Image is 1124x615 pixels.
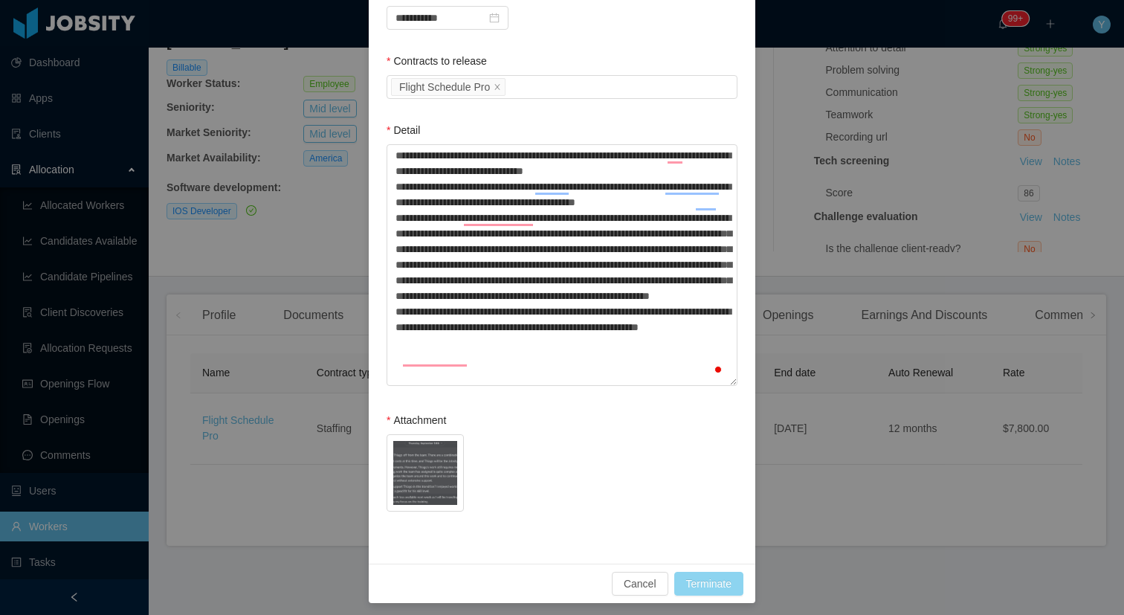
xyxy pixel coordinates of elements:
[387,414,446,426] label: Attachment
[387,144,737,386] textarea: To enrich screen reader interactions, please activate Accessibility in Grammarly extension settings
[508,79,517,97] input: Contracts to release
[674,572,743,596] button: Terminate
[391,78,506,96] li: Flight Schedule Pro
[399,79,490,95] div: Flight Schedule Pro
[494,83,501,92] i: icon: close
[489,13,500,23] i: icon: calendar
[612,572,668,596] button: Cancel
[387,55,487,67] label: Contracts to release
[387,124,420,136] label: Detail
